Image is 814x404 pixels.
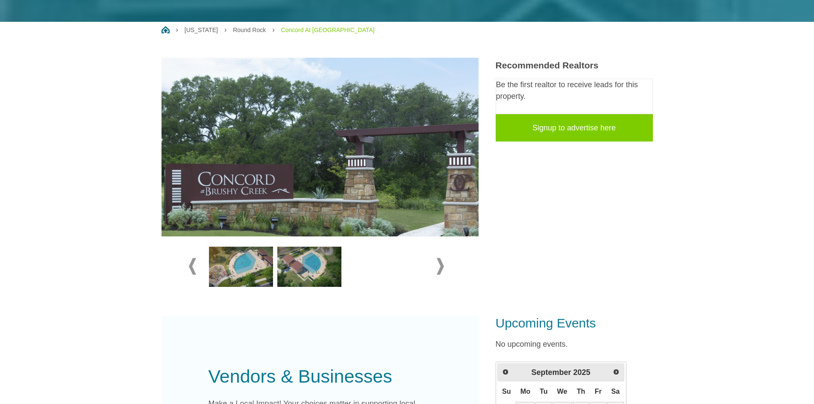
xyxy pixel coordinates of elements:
[613,369,620,375] span: Next
[281,27,375,33] a: Concord At [GEOGRAPHIC_DATA]
[502,387,511,395] span: Sunday
[233,27,266,33] a: Round Rock
[611,387,620,395] span: Saturday
[577,387,585,395] span: Thursday
[540,387,548,395] span: Tuesday
[573,368,591,377] span: 2025
[520,387,530,395] span: Monday
[557,387,567,395] span: Wednesday
[502,369,509,375] span: Prev
[185,27,218,33] a: [US_STATE]
[496,114,653,142] a: Signup to advertise here
[496,339,653,350] p: No upcoming events.
[595,387,602,395] span: Friday
[499,365,512,378] a: Prev
[209,363,432,390] div: Vendors & Businesses
[496,316,653,331] h3: Upcoming Events
[496,60,653,71] h3: Recommended Realtors
[496,79,652,102] p: Be the first realtor to receive leads for this property.
[609,365,623,378] a: Next
[531,368,571,377] span: September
